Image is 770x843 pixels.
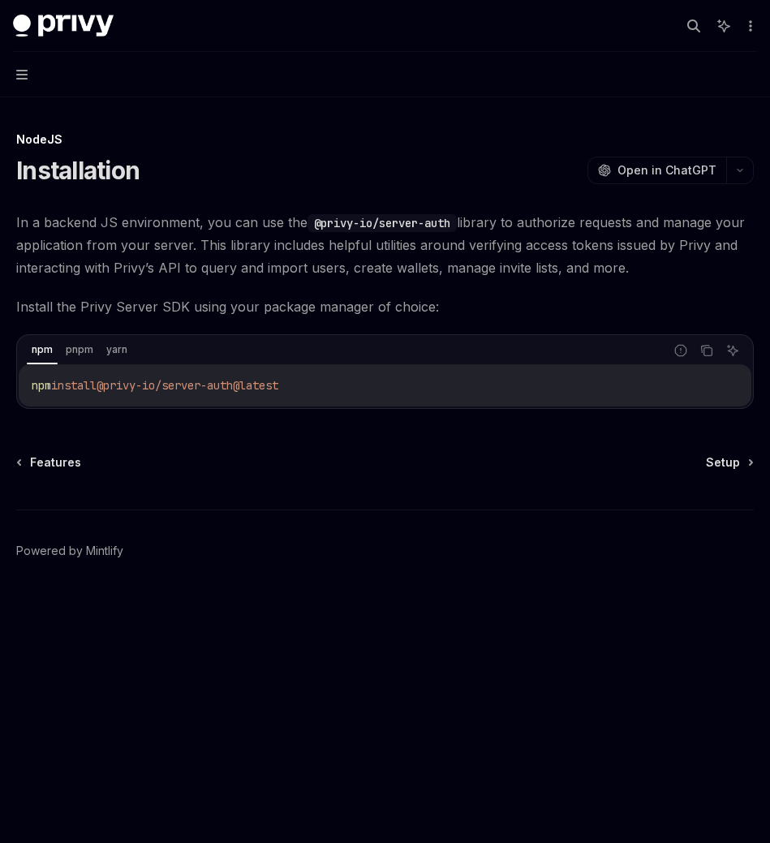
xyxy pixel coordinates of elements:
[16,543,123,559] a: Powered by Mintlify
[308,214,457,232] code: @privy-io/server-auth
[16,156,140,185] h1: Installation
[617,162,716,178] span: Open in ChatGPT
[706,454,740,471] span: Setup
[27,340,58,359] div: npm
[706,454,752,471] a: Setup
[722,340,743,361] button: Ask AI
[51,378,97,393] span: install
[13,15,114,37] img: dark logo
[61,340,98,359] div: pnpm
[16,131,754,148] div: NodeJS
[587,157,726,184] button: Open in ChatGPT
[670,340,691,361] button: Report incorrect code
[696,340,717,361] button: Copy the contents from the code block
[18,454,81,471] a: Features
[97,378,278,393] span: @privy-io/server-auth@latest
[32,378,51,393] span: npm
[741,15,757,37] button: More actions
[30,454,81,471] span: Features
[101,340,132,359] div: yarn
[16,211,754,279] span: In a backend JS environment, you can use the library to authorize requests and manage your applic...
[16,295,754,318] span: Install the Privy Server SDK using your package manager of choice:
